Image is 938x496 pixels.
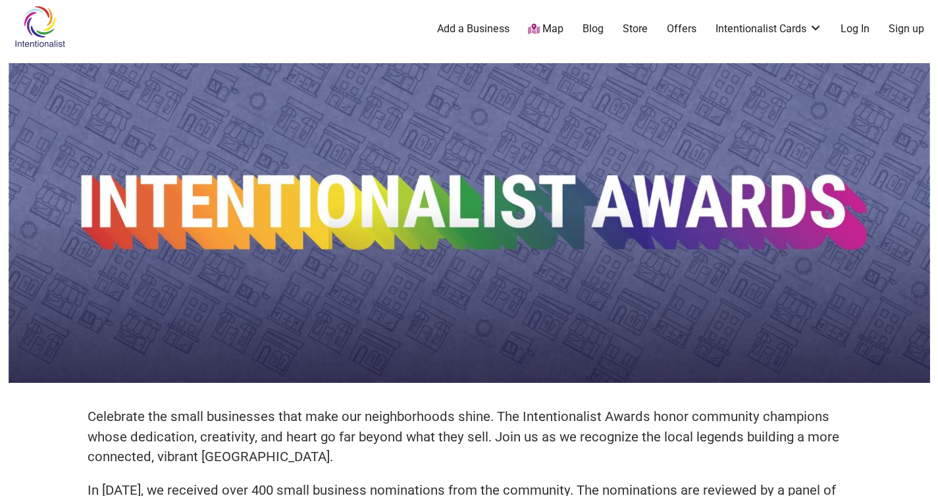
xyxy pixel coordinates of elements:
a: Add a Business [437,22,509,36]
a: Map [528,22,563,37]
a: Blog [583,22,604,36]
a: Sign up [889,22,924,36]
a: Intentionalist Cards [716,22,822,36]
a: Log In [841,22,870,36]
a: Store [623,22,648,36]
img: Intentionalist [9,5,71,48]
a: Offers [667,22,696,36]
p: Celebrate the small businesses that make our neighborhoods shine. The Intentionalist Awards honor... [88,407,851,467]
